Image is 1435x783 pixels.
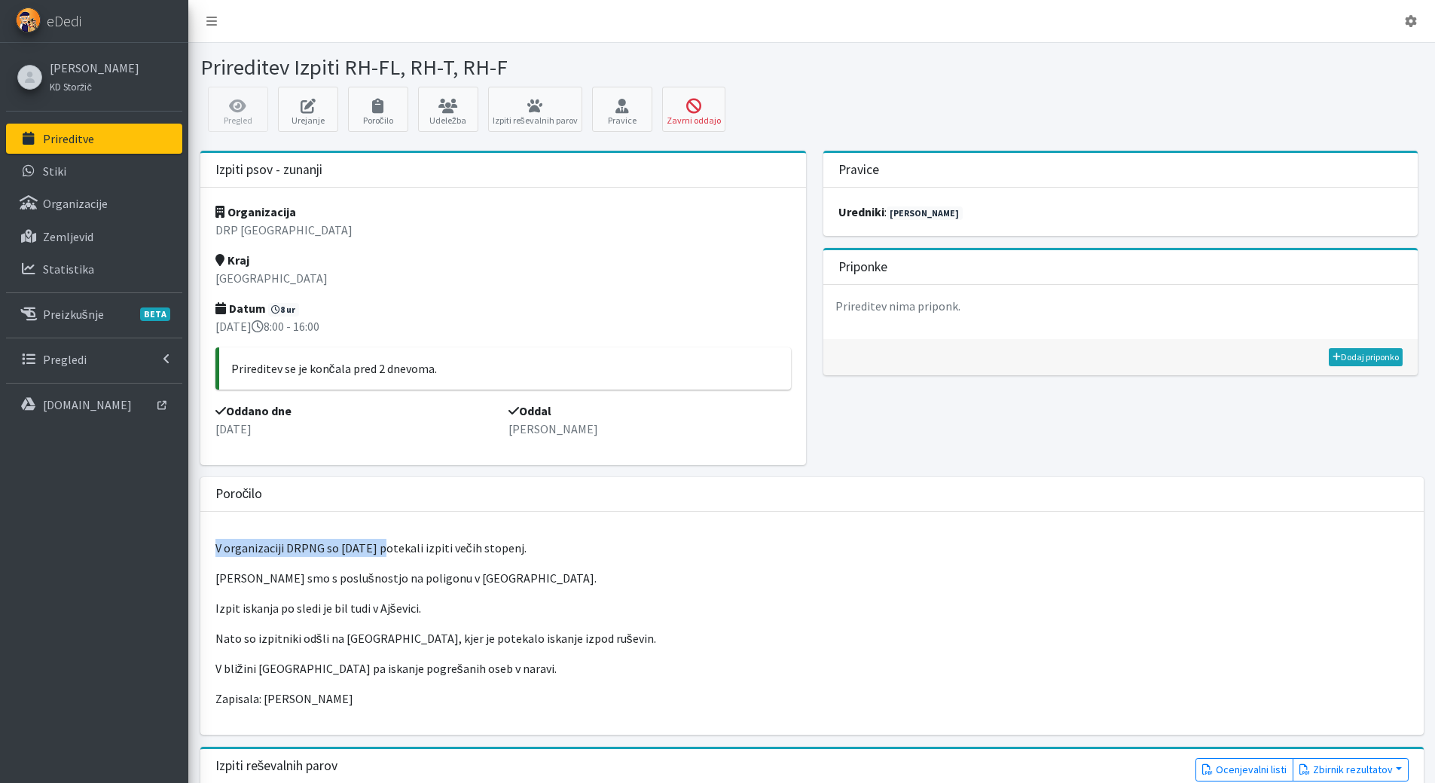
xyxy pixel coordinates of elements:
h3: Pravice [838,162,879,178]
h3: Poročilo [215,486,263,502]
strong: Kraj [215,252,249,268]
button: Zavrni oddajo [662,87,725,132]
p: [DOMAIN_NAME] [43,397,132,412]
p: V bližini [GEOGRAPHIC_DATA] pa iskanje pogrešanih oseb v naravi. [215,659,1409,677]
a: Izpiti reševalnih parov [488,87,582,132]
p: Statistika [43,262,94,277]
p: Stiki [43,164,66,179]
a: Zemljevid [6,222,182,252]
a: Dodaj priponko [1329,348,1403,366]
a: Urejanje [278,87,338,132]
strong: Oddal [508,403,551,418]
p: Organizacije [43,196,108,211]
p: Izpit iskanja po sledi je bil tudi v Ajševici. [215,599,1409,617]
p: [GEOGRAPHIC_DATA] [215,269,792,287]
p: [DATE] 8:00 - 16:00 [215,317,792,335]
a: Udeležba [418,87,478,132]
p: [PERSON_NAME] smo s poslušnostjo na poligonu v [GEOGRAPHIC_DATA]. [215,569,1409,587]
span: eDedi [47,10,81,32]
strong: Oddano dne [215,403,292,418]
a: KD Storžič [50,77,139,95]
p: [PERSON_NAME] [508,420,791,438]
strong: uredniki [838,204,884,219]
a: [PERSON_NAME] [887,206,963,220]
p: Prireditev nima priponk. [823,285,1418,327]
a: Pravice [592,87,652,132]
a: Poročilo [348,87,408,132]
strong: Datum [215,301,266,316]
h3: Izpiti reševalnih parov [215,758,338,774]
h3: Izpiti psov - zunanji [215,162,322,178]
p: V organizaciji DRPNG so [DATE] potekali izpiti večih stopenj. [215,539,1409,557]
small: KD Storžič [50,81,92,93]
a: Stiki [6,156,182,186]
strong: Organizacija [215,204,296,219]
p: Prireditve [43,131,94,146]
p: [DATE] [215,420,498,438]
p: Preizkušnje [43,307,104,322]
a: Statistika [6,254,182,284]
a: [PERSON_NAME] [50,59,139,77]
p: Zapisala: [PERSON_NAME] [215,690,1409,708]
a: Ocenjevalni listi [1195,758,1293,781]
img: eDedi [16,8,41,32]
a: [DOMAIN_NAME] [6,390,182,420]
span: 8 ur [268,303,300,317]
span: BETA [140,307,170,321]
p: Zemljevid [43,229,93,244]
a: Organizacije [6,188,182,219]
p: Nato so izpitniki odšli na [GEOGRAPHIC_DATA], kjer je potekalo iskanje izpod ruševin. [215,629,1409,647]
a: PreizkušnjeBETA [6,299,182,329]
h3: Priponke [838,259,887,275]
div: : [823,188,1418,236]
a: Pregledi [6,344,182,375]
p: DRP [GEOGRAPHIC_DATA] [215,221,792,239]
a: Prireditve [6,124,182,154]
p: Prireditev se je končala pred 2 dnevoma. [231,359,780,378]
p: Pregledi [43,352,87,367]
h1: Prireditev Izpiti RH-FL, RH-T, RH-F [200,54,807,81]
button: Zbirnik rezultatov [1293,758,1409,781]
